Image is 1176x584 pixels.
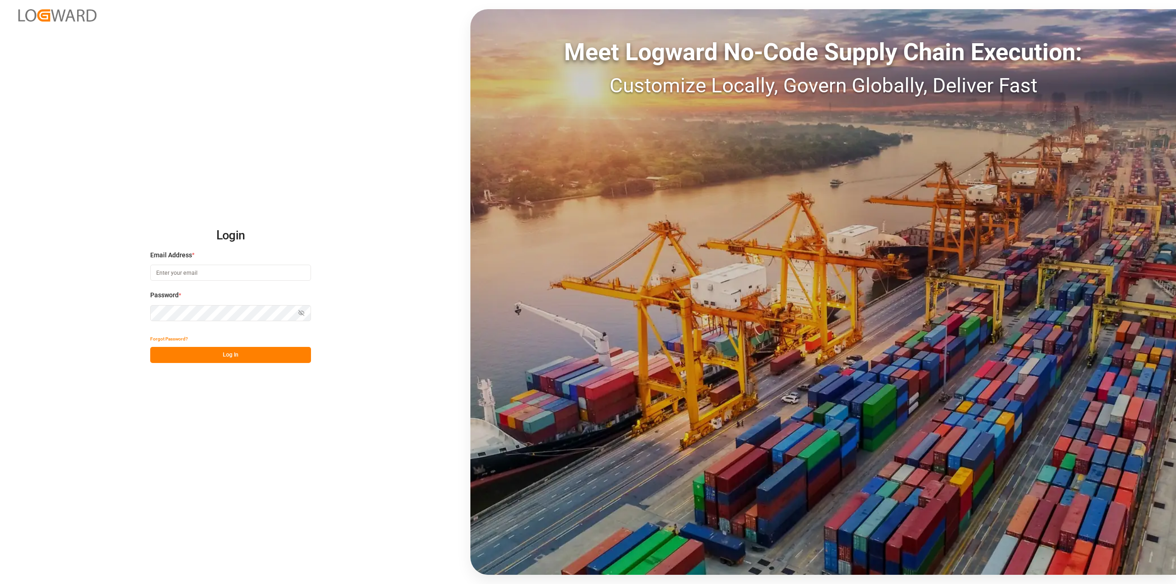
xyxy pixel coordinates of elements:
div: Meet Logward No-Code Supply Chain Execution: [470,34,1176,70]
span: Password [150,290,179,300]
input: Enter your email [150,265,311,281]
h2: Login [150,221,311,250]
span: Email Address [150,250,192,260]
button: Forgot Password? [150,331,188,347]
img: Logward_new_orange.png [18,9,96,22]
div: Customize Locally, Govern Globally, Deliver Fast [470,70,1176,101]
button: Log In [150,347,311,363]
